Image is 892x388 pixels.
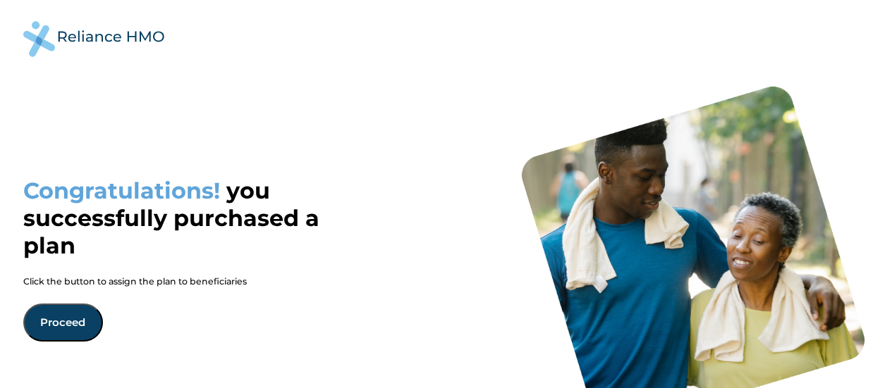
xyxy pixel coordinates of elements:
h1: you successfully purchased a plan [23,177,348,259]
p: Click the button to assign the plan to beneficiaries [23,276,348,287]
button: Proceed [23,303,103,342]
img: logo [23,21,164,57]
span: Congratulations! [23,177,220,204]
